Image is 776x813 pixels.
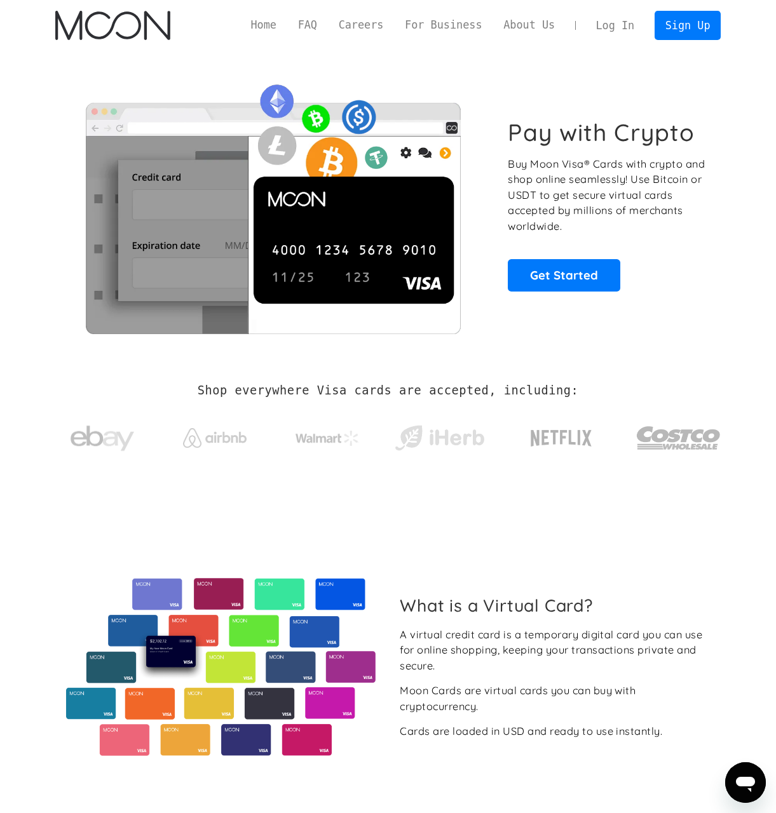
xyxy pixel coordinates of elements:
a: FAQ [287,17,328,33]
img: iHerb [392,422,487,455]
a: Get Started [508,259,620,291]
img: Airbnb [183,428,247,448]
a: Netflix [505,410,618,460]
a: home [55,11,170,40]
img: Netflix [529,422,593,454]
img: Virtual cards from Moon [64,578,378,756]
a: For Business [394,17,493,33]
a: Costco [636,401,721,468]
img: Walmart [296,431,359,446]
iframe: Button to launch messaging window [725,762,766,803]
a: Sign Up [655,11,721,39]
img: Costco [636,414,721,462]
p: Buy Moon Visa® Cards with crypto and shop online seamlessly! Use Bitcoin or USDT to get secure vi... [508,156,707,234]
div: Cards are loaded in USD and ready to use instantly. [400,723,662,739]
h2: What is a Virtual Card? [400,595,711,615]
h2: Shop everywhere Visa cards are accepted, including: [198,384,578,398]
a: ebay [55,406,150,465]
a: Careers [328,17,394,33]
img: ebay [71,419,134,459]
a: Airbnb [167,415,262,454]
img: Moon Cards let you spend your crypto anywhere Visa is accepted. [55,76,491,333]
div: A virtual credit card is a temporary digital card you can use for online shopping, keeping your t... [400,627,711,674]
a: Home [240,17,287,33]
a: Walmart [280,418,374,452]
h1: Pay with Crypto [508,118,695,147]
a: Log In [585,11,645,39]
div: Moon Cards are virtual cards you can buy with cryptocurrency. [400,683,711,714]
a: About Us [493,17,566,33]
a: iHerb [392,409,487,461]
img: Moon Logo [55,11,170,40]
